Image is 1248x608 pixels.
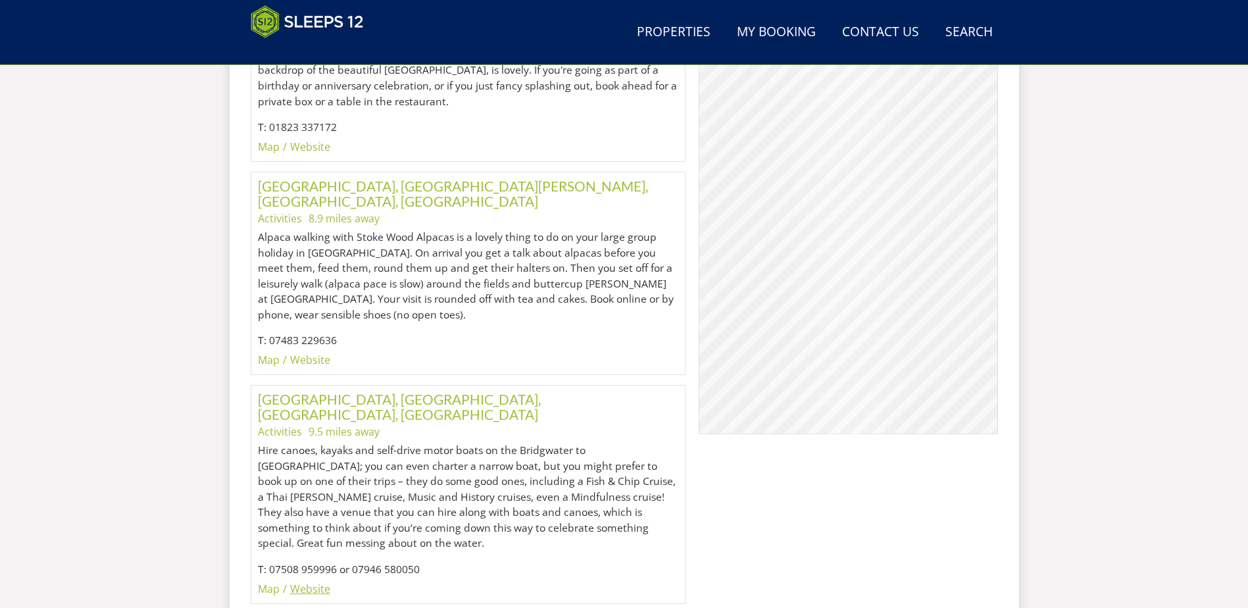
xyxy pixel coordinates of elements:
a: Website [290,582,330,596]
li: 8.9 miles away [309,211,380,226]
img: Sleeps 12 [251,5,364,38]
a: [GEOGRAPHIC_DATA], [GEOGRAPHIC_DATA], [GEOGRAPHIC_DATA], [GEOGRAPHIC_DATA] [258,391,541,422]
a: Properties [632,18,716,47]
a: Website [290,353,330,367]
canvas: Map [699,7,997,434]
a: My Booking [732,18,821,47]
a: Map [258,353,280,367]
a: Contact Us [837,18,924,47]
a: Activities [258,424,302,439]
p: T: 01823 337172 [258,120,679,136]
a: Activities [258,211,302,226]
p: Hire canoes, kayaks and self-drive motor boats on the Bridgwater to [GEOGRAPHIC_DATA]; you can ev... [258,443,679,551]
a: [GEOGRAPHIC_DATA], [GEOGRAPHIC_DATA][PERSON_NAME], [GEOGRAPHIC_DATA], [GEOGRAPHIC_DATA] [258,178,648,209]
iframe: Customer reviews powered by Trustpilot [244,46,382,57]
p: T: 07508 959996 or 07946 580050 [258,562,679,578]
a: Search [940,18,998,47]
a: Map [258,139,280,154]
li: 9.5 miles away [309,424,380,440]
p: Alpaca walking with Stoke Wood Alpacas is a lovely thing to do on your large group holiday in [GE... [258,230,679,322]
a: Website [290,139,330,154]
p: T: 07483 229636 [258,333,679,349]
a: Map [258,582,280,596]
